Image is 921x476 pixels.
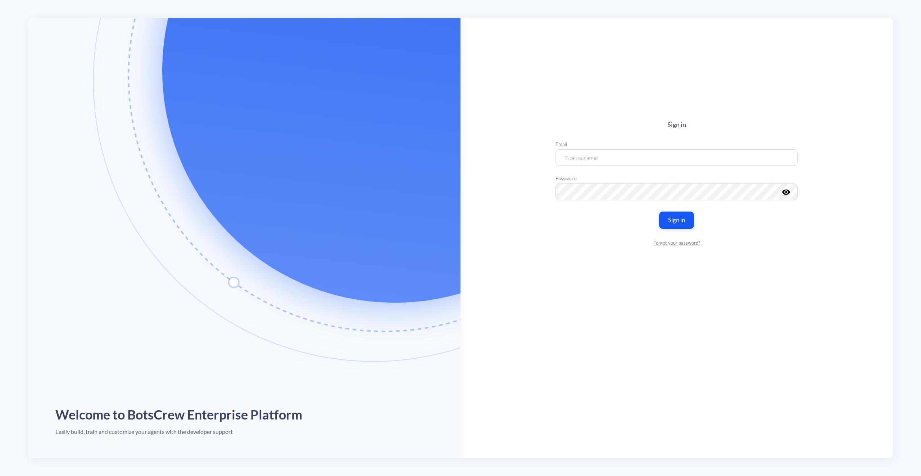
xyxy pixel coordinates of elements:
[555,149,798,166] input: Type your email
[659,212,694,229] button: Sign in
[782,188,789,192] button: visibility
[55,428,233,435] h4: Easily build, train and customize your agents with the developer support
[55,407,302,422] h1: Welcome to BotsCrew Enterprise Platform
[555,121,798,129] h4: Sign in
[555,140,798,148] label: Email
[555,174,798,182] label: Password
[555,240,798,247] a: Forgot your password?
[782,188,791,196] i: visibility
